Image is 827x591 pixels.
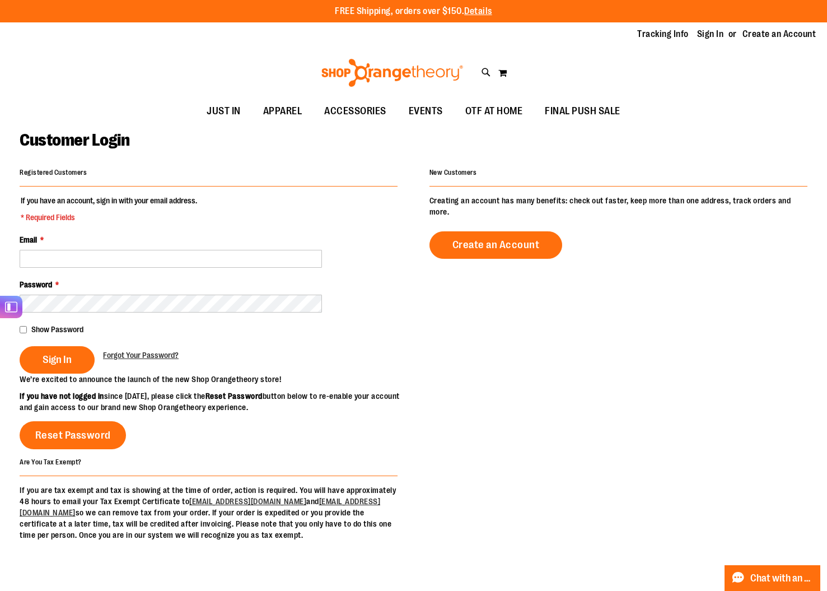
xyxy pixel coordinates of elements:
[20,392,104,401] strong: If you have not logged in
[324,99,386,124] span: ACCESSORIES
[35,429,111,441] span: Reset Password
[20,195,198,223] legend: If you have an account, sign in with your email address.
[20,485,398,541] p: If you are tax exempt and tax is showing at the time of order, action is required. You will have ...
[429,195,807,217] p: Creating an account has many benefits: check out faster, keep more than one address, track orders...
[409,99,443,124] span: EVENTS
[313,99,398,124] a: ACCESSORIES
[20,458,82,466] strong: Are You Tax Exempt?
[637,28,689,40] a: Tracking Info
[207,99,241,124] span: JUST IN
[452,239,540,251] span: Create an Account
[750,573,814,584] span: Chat with an Expert
[464,6,492,16] a: Details
[195,99,252,124] a: JUST IN
[103,350,179,361] a: Forgot Your Password?
[320,59,465,87] img: Shop Orangetheory
[725,565,821,591] button: Chat with an Expert
[697,28,724,40] a: Sign In
[205,392,263,401] strong: Reset Password
[43,353,72,366] span: Sign In
[252,99,314,124] a: APPAREL
[20,131,129,150] span: Customer Login
[20,390,414,413] p: since [DATE], please click the button below to re-enable your account and gain access to our bran...
[545,99,620,124] span: FINAL PUSH SALE
[21,212,197,223] span: * Required Fields
[189,497,306,506] a: [EMAIL_ADDRESS][DOMAIN_NAME]
[742,28,816,40] a: Create an Account
[398,99,454,124] a: EVENTS
[263,99,302,124] span: APPAREL
[454,99,534,124] a: OTF AT HOME
[534,99,632,124] a: FINAL PUSH SALE
[20,421,126,449] a: Reset Password
[465,99,523,124] span: OTF AT HOME
[20,169,87,176] strong: Registered Customers
[429,231,563,259] a: Create an Account
[20,374,414,385] p: We’re excited to announce the launch of the new Shop Orangetheory store!
[103,351,179,360] span: Forgot Your Password?
[429,169,477,176] strong: New Customers
[20,346,95,374] button: Sign In
[20,280,52,289] span: Password
[335,5,492,18] p: FREE Shipping, orders over $150.
[20,235,37,244] span: Email
[31,325,83,334] span: Show Password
